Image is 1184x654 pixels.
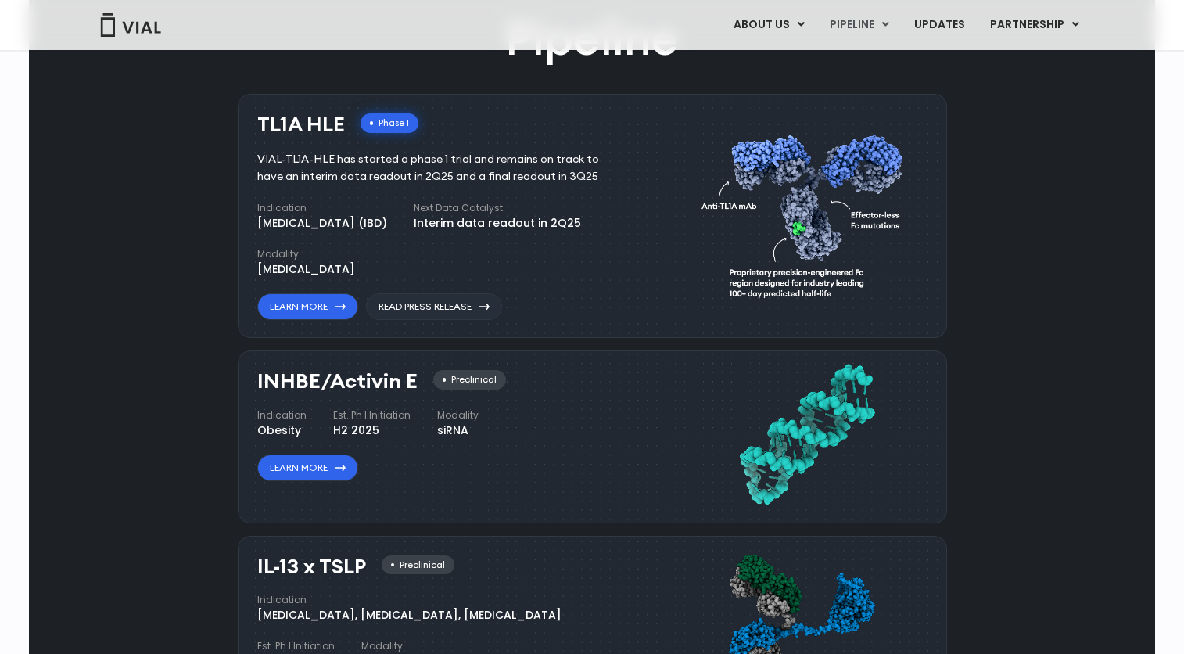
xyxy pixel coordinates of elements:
[257,293,358,320] a: Learn More
[382,555,454,575] div: Preclinical
[257,247,355,261] h4: Modality
[257,370,418,393] h3: INHBE/Activin E
[99,13,162,37] img: Vial Logo
[366,293,502,320] a: Read Press Release
[437,422,479,439] div: siRNA
[361,113,418,133] div: Phase I
[257,422,307,439] div: Obesity
[257,593,562,607] h4: Indication
[257,607,562,623] div: [MEDICAL_DATA], [MEDICAL_DATA], [MEDICAL_DATA]
[978,12,1092,38] a: PARTNERSHIPMenu Toggle
[437,408,479,422] h4: Modality
[257,639,335,653] h4: Est. Ph I Initiation
[333,408,411,422] h4: Est. Ph I Initiation
[721,12,816,38] a: ABOUT USMenu Toggle
[257,215,387,232] div: [MEDICAL_DATA] (IBD)
[257,113,345,136] h3: TL1A HLE
[257,555,366,578] h3: IL-13 x TSLP
[257,408,307,422] h4: Indication
[333,422,411,439] div: H2 2025
[257,201,387,215] h4: Indication
[817,12,901,38] a: PIPELINEMenu Toggle
[361,639,476,653] h4: Modality
[701,106,911,321] img: TL1A antibody diagram.
[902,12,977,38] a: UPDATES
[257,261,355,278] div: [MEDICAL_DATA]
[414,201,581,215] h4: Next Data Catalyst
[414,215,581,232] div: Interim data readout in 2Q25
[257,151,622,185] div: VIAL-TL1A-HLE has started a phase 1 trial and remains on track to have an interim data readout in...
[257,455,358,481] a: Learn More
[433,370,506,390] div: Preclinical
